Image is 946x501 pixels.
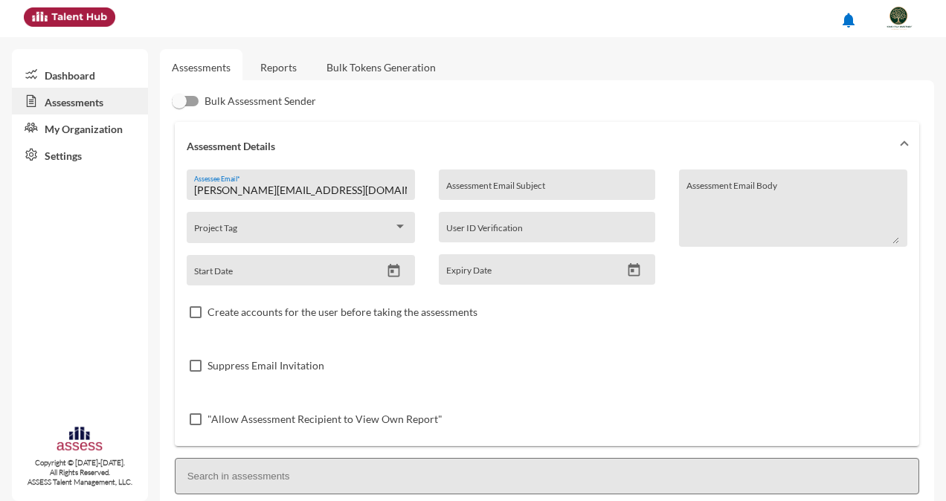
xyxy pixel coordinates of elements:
span: Bulk Assessment Sender [205,92,316,110]
mat-panel-title: Assessment Details [187,140,889,152]
mat-icon: notifications [840,11,857,29]
span: Suppress Email Invitation [207,357,324,375]
input: Search in assessments [175,458,919,494]
a: Dashboard [12,61,148,88]
button: Open calendar [621,262,647,278]
mat-expansion-panel-header: Assessment Details [175,122,919,169]
p: Copyright © [DATE]-[DATE]. All Rights Reserved. ASSESS Talent Management, LLC. [12,458,148,487]
a: Reports [248,49,309,85]
input: Assessee Email [194,184,407,196]
img: assesscompany-logo.png [56,425,103,455]
a: Settings [12,141,148,168]
a: Assessments [12,88,148,114]
span: "Allow Assessment Recipient to View Own Report" [207,410,443,428]
span: Create accounts for the user before taking the assessments [207,303,477,321]
a: Assessments [172,61,231,74]
a: My Organization [12,114,148,141]
a: Bulk Tokens Generation [315,49,448,85]
div: Assessment Details [175,169,919,446]
button: Open calendar [381,263,407,279]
